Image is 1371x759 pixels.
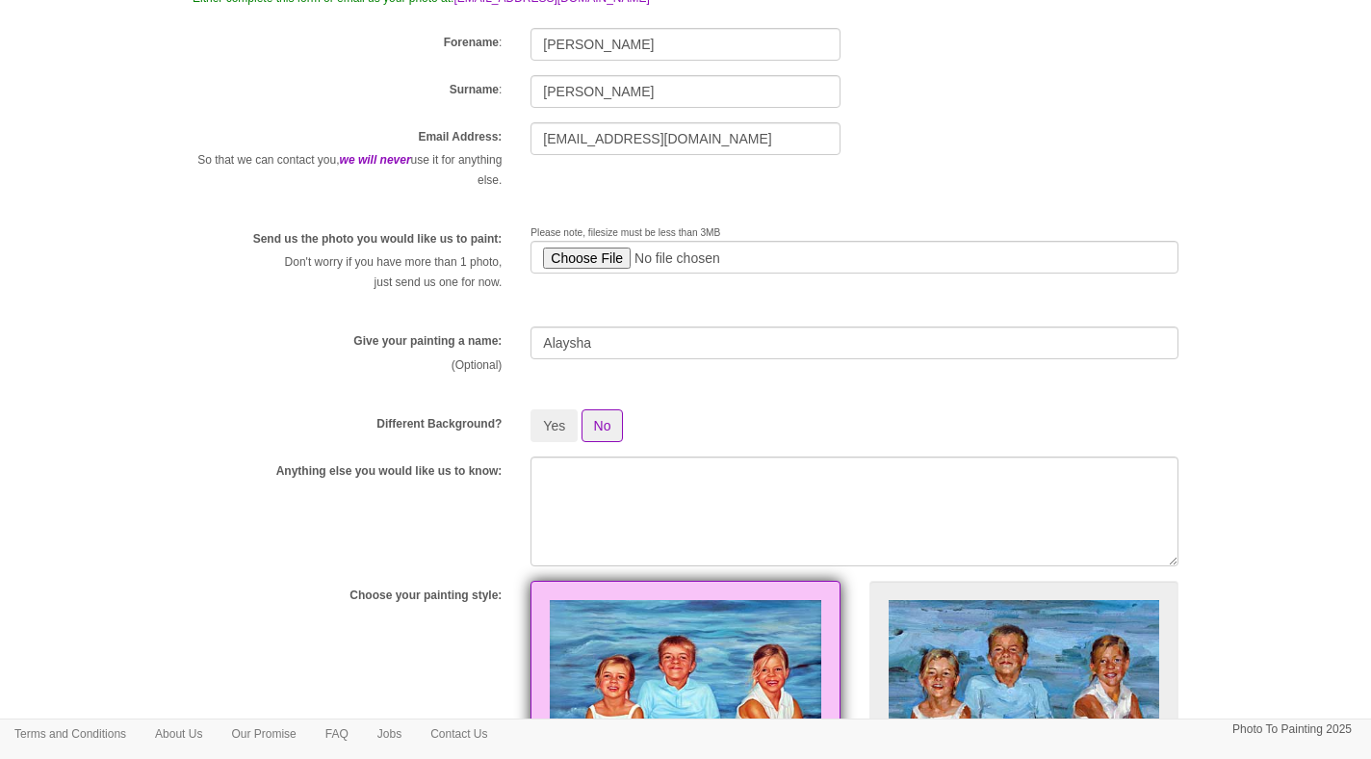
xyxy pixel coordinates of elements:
[193,252,502,293] p: Don't worry if you have more than 1 photo, just send us one for now.
[530,227,720,238] span: Please note, filesize must be less than 3MB
[253,231,503,248] label: Send us the photo you would like us to paint:
[340,153,411,167] em: we will never
[450,82,499,98] label: Surname
[353,333,502,350] label: Give your painting a name:
[178,75,516,103] div: :
[363,720,416,748] a: Jobs
[418,129,502,145] label: Email Address:
[178,28,516,56] div: :
[582,409,624,442] button: No
[276,463,503,480] label: Anything else you would like us to know:
[1232,720,1352,740] p: Photo To Painting 2025
[530,409,578,442] button: Yes
[349,588,502,604] label: Choose your painting style:
[376,416,502,432] label: Different Background?
[193,355,502,376] p: (Optional)
[444,35,499,51] label: Forename
[416,720,502,748] a: Contact Us
[193,150,502,191] p: So that we can contact you, use it for anything else.
[311,720,363,748] a: FAQ
[141,720,217,748] a: About Us
[217,720,310,748] a: Our Promise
